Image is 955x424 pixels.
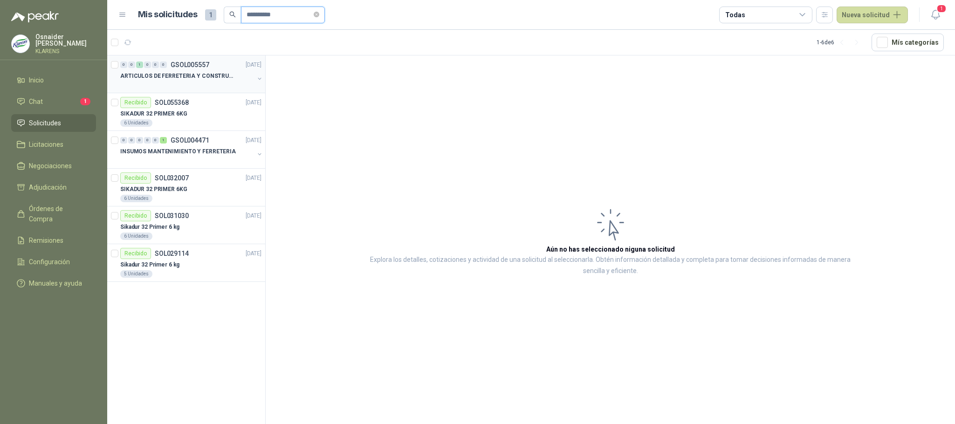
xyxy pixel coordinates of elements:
div: 1 - 6 de 6 [817,35,864,50]
a: Configuración [11,253,96,271]
img: Logo peakr [11,11,59,22]
a: Órdenes de Compra [11,200,96,228]
p: GSOL004471 [171,137,209,144]
span: Remisiones [29,235,63,246]
p: Osnaider [PERSON_NAME] [35,34,96,47]
div: 1 [136,62,143,68]
p: SOL032007 [155,175,189,181]
div: Recibido [120,172,151,184]
a: Solicitudes [11,114,96,132]
div: Recibido [120,248,151,259]
div: Recibido [120,210,151,221]
a: Chat1 [11,93,96,110]
p: SOL031030 [155,212,189,219]
a: 0 0 1 0 0 0 GSOL005557[DATE] ARTICULOS DE FERRETERIA Y CONSTRUCCION EN GENERAL [120,59,263,89]
span: close-circle [314,12,319,17]
span: Solicitudes [29,118,61,128]
p: [DATE] [246,61,261,69]
a: 0 0 0 0 0 1 GSOL004471[DATE] INSUMOS MANTENIMIENTO Y FERRETERIA [120,135,263,164]
p: Sikadur 32 Primer 6 kg [120,223,179,232]
p: [DATE] [246,249,261,258]
a: Adjudicación [11,178,96,196]
div: 0 [120,62,127,68]
span: 1 [205,9,216,21]
p: [DATE] [246,174,261,183]
a: Remisiones [11,232,96,249]
p: [DATE] [246,98,261,107]
div: 6 Unidades [120,195,152,202]
p: ARTICULOS DE FERRETERIA Y CONSTRUCCION EN GENERAL [120,72,236,81]
p: GSOL005557 [171,62,209,68]
div: 0 [144,137,151,144]
p: INSUMOS MANTENIMIENTO Y FERRETERIA [120,147,236,156]
h3: Aún no has seleccionado niguna solicitud [546,244,675,254]
a: RecibidoSOL055368[DATE] SIKADUR 32 PRIMER 6KG6 Unidades [107,93,265,131]
a: RecibidoSOL032007[DATE] SIKADUR 32 PRIMER 6KG6 Unidades [107,169,265,206]
img: Company Logo [12,35,29,53]
span: close-circle [314,10,319,19]
span: Negociaciones [29,161,72,171]
p: SOL029114 [155,250,189,257]
a: Inicio [11,71,96,89]
span: Configuración [29,257,70,267]
p: SOL055368 [155,99,189,106]
div: 0 [144,62,151,68]
div: 0 [128,62,135,68]
p: KLARENS [35,48,96,54]
div: Todas [725,10,745,20]
a: RecibidoSOL029114[DATE] Sikadur 32 Primer 6 kg5 Unidades [107,244,265,282]
p: SIKADUR 32 PRIMER 6KG [120,109,187,118]
a: Licitaciones [11,136,96,153]
button: Mís categorías [872,34,944,51]
span: Inicio [29,75,44,85]
div: 0 [128,137,135,144]
span: Manuales y ayuda [29,278,82,288]
span: Licitaciones [29,139,63,150]
a: Negociaciones [11,157,96,175]
div: 0 [136,137,143,144]
a: RecibidoSOL031030[DATE] Sikadur 32 Primer 6 kg6 Unidades [107,206,265,244]
p: [DATE] [246,136,261,145]
div: 0 [152,137,159,144]
a: Manuales y ayuda [11,274,96,292]
div: Recibido [120,97,151,108]
p: SIKADUR 32 PRIMER 6KG [120,185,187,194]
span: Chat [29,96,43,107]
div: 0 [152,62,159,68]
button: Nueva solicitud [837,7,908,23]
p: Explora los detalles, cotizaciones y actividad de una solicitud al seleccionarla. Obtén informaci... [359,254,862,277]
div: 1 [160,137,167,144]
span: Adjudicación [29,182,67,192]
span: 1 [936,4,947,13]
div: 6 Unidades [120,233,152,240]
button: 1 [927,7,944,23]
div: 5 Unidades [120,270,152,278]
p: Sikadur 32 Primer 6 kg [120,260,179,269]
p: [DATE] [246,212,261,220]
span: 1 [80,98,90,105]
span: search [229,11,236,18]
h1: Mis solicitudes [138,8,198,21]
div: 6 Unidades [120,119,152,127]
span: Órdenes de Compra [29,204,87,224]
div: 0 [120,137,127,144]
div: 0 [160,62,167,68]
